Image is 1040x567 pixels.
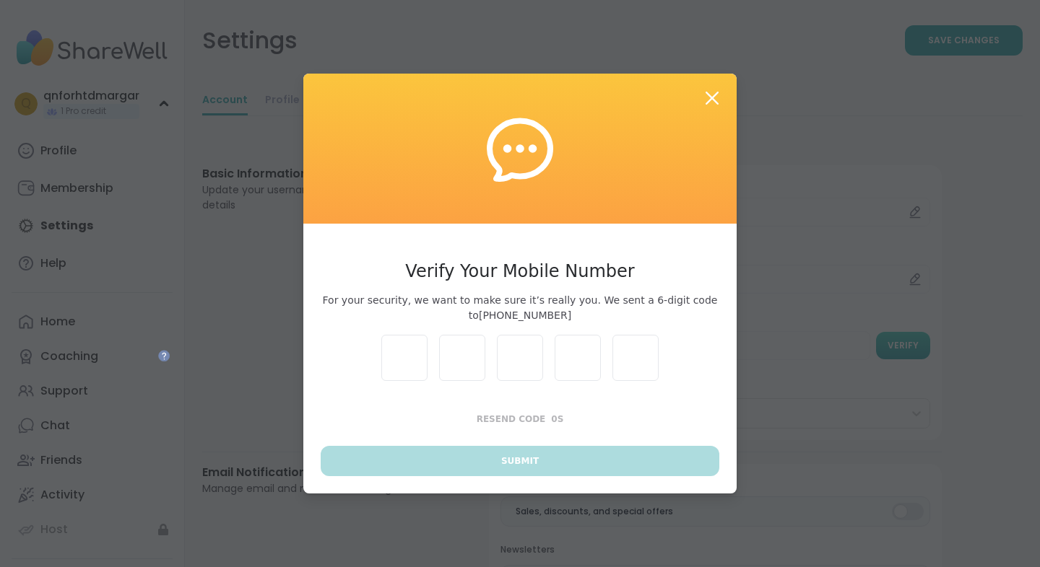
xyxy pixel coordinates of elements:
[477,414,546,424] span: Resend Code
[321,258,719,284] h3: Verify Your Mobile Number
[321,446,719,476] button: Submit
[551,414,563,424] span: 0 s
[321,293,719,323] span: For your security, we want to make sure it’s really you. We sent a 6-digit code to [PHONE_NUMBER]
[321,404,719,434] button: Resend Code0s
[158,350,170,361] iframe: Spotlight
[501,454,539,467] span: Submit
